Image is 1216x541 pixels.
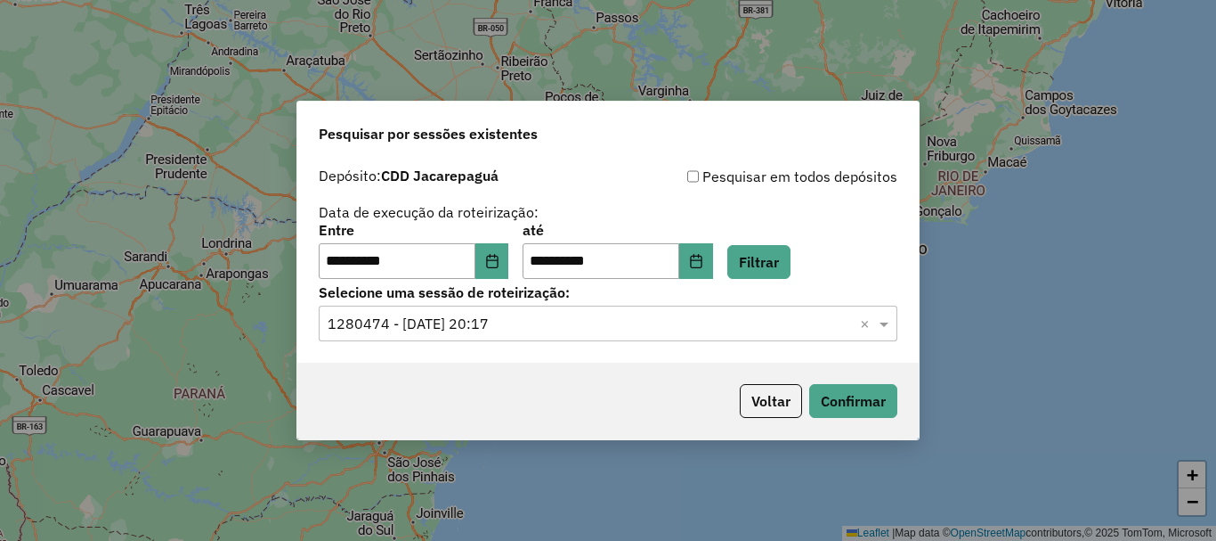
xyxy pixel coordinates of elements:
[319,282,897,303] label: Selecione uma sessão de roteirização:
[740,384,802,418] button: Voltar
[727,245,790,279] button: Filtrar
[319,219,508,241] label: Entre
[319,165,499,186] label: Depósito:
[381,167,499,184] strong: CDD Jacarepaguá
[608,166,897,187] div: Pesquisar em todos depósitos
[679,243,713,279] button: Choose Date
[475,243,509,279] button: Choose Date
[319,123,538,144] span: Pesquisar por sessões existentes
[860,313,875,334] span: Clear all
[319,201,539,223] label: Data de execução da roteirização:
[523,219,712,241] label: até
[809,384,897,418] button: Confirmar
